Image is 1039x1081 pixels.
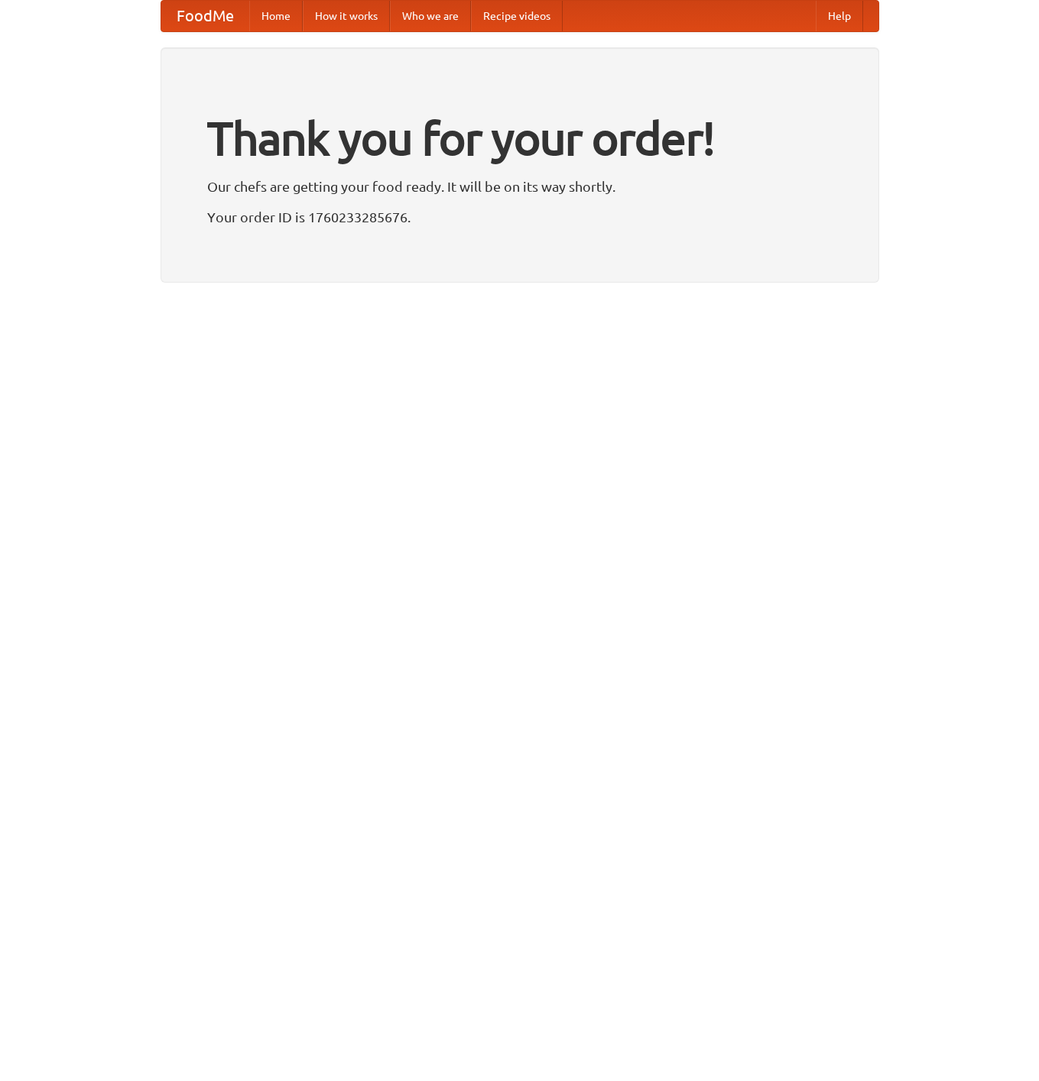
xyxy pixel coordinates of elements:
h1: Thank you for your order! [207,102,833,175]
p: Your order ID is 1760233285676. [207,206,833,228]
p: Our chefs are getting your food ready. It will be on its way shortly. [207,175,833,198]
a: Who we are [390,1,471,31]
a: How it works [303,1,390,31]
a: Home [249,1,303,31]
a: FoodMe [161,1,249,31]
a: Help [816,1,863,31]
a: Recipe videos [471,1,563,31]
